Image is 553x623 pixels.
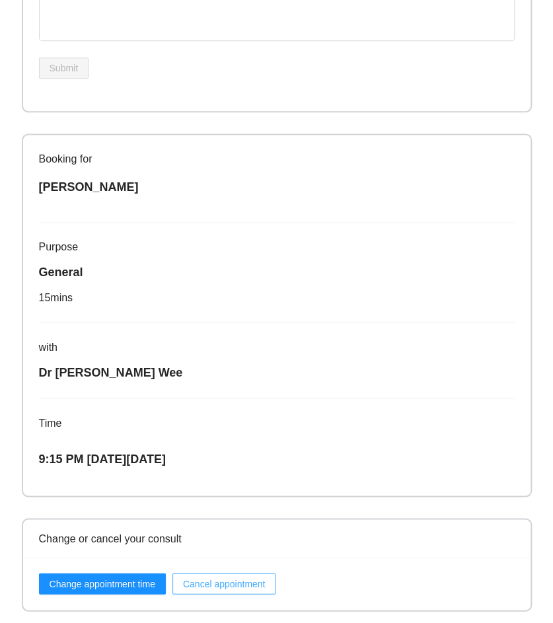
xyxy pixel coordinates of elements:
[183,576,266,591] span: Cancel appointment
[39,338,515,355] div: with
[39,414,515,431] p: Time
[39,519,515,557] div: Change or cancel your consult
[39,263,515,281] div: General
[39,573,166,594] button: Change appointment time
[39,151,515,167] p: Booking for
[39,289,515,306] div: 15 mins
[39,178,515,196] div: [PERSON_NAME]
[39,363,515,381] div: Dr [PERSON_NAME] Wee
[39,449,515,468] p: 9:15 PM [DATE][DATE]
[39,238,515,255] div: Purpose
[50,576,155,591] span: Change appointment time
[39,57,89,79] button: Submit
[172,573,276,594] button: Cancel appointment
